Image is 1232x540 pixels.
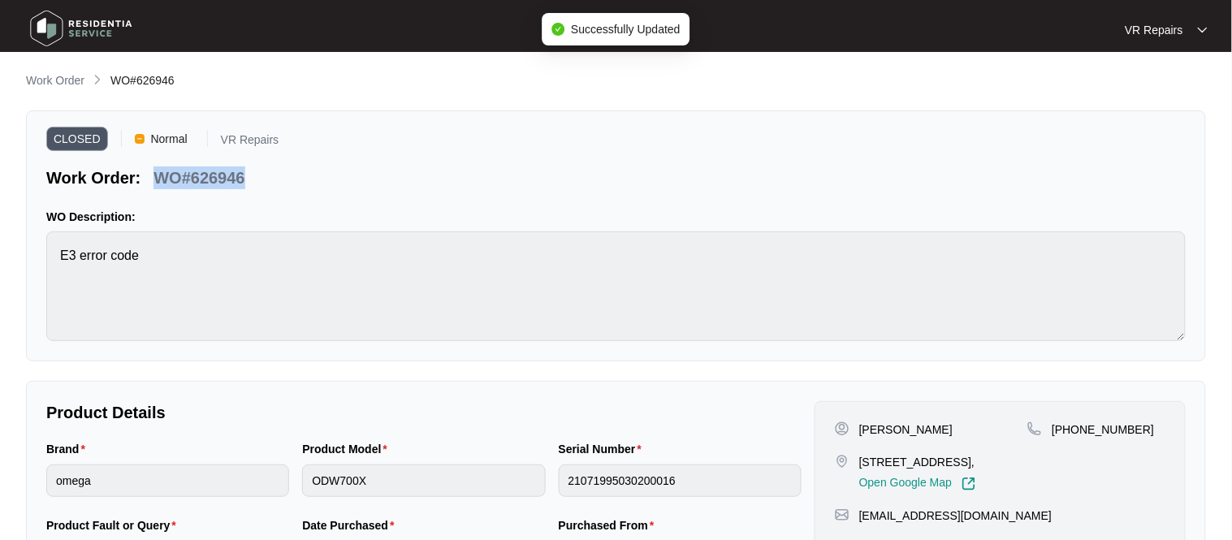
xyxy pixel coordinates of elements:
p: [STREET_ADDRESS], [859,454,976,470]
label: Product Fault or Query [46,517,183,534]
p: VR Repairs [221,134,279,151]
label: Purchased From [559,517,661,534]
p: Work Order: [46,166,140,189]
span: check-circle [551,23,564,36]
input: Brand [46,464,289,497]
img: dropdown arrow [1198,26,1208,34]
span: Normal [145,127,194,151]
a: Work Order [23,72,88,90]
img: chevron-right [91,73,104,86]
p: Work Order [26,72,84,89]
img: map-pin [835,454,849,469]
input: Product Model [302,464,545,497]
textarea: E3 error code [46,231,1186,341]
label: Brand [46,441,92,457]
span: CLOSED [46,127,108,151]
img: Vercel Logo [135,134,145,144]
img: map-pin [835,508,849,522]
a: Open Google Map [859,477,976,491]
span: Successfully Updated [571,23,681,36]
img: user-pin [835,421,849,436]
p: WO Description: [46,209,1186,225]
span: WO#626946 [110,74,175,87]
img: Link-External [962,477,976,491]
img: residentia service logo [24,4,138,53]
p: VR Repairs [1125,22,1183,38]
p: [PERSON_NAME] [859,421,953,438]
p: Product Details [46,401,802,424]
label: Product Model [302,441,394,457]
p: [PHONE_NUMBER] [1052,421,1154,438]
img: map-pin [1027,421,1042,436]
label: Date Purchased [302,517,400,534]
p: [EMAIL_ADDRESS][DOMAIN_NAME] [859,508,1052,524]
label: Serial Number [559,441,648,457]
input: Serial Number [559,464,802,497]
p: WO#626946 [153,166,244,189]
